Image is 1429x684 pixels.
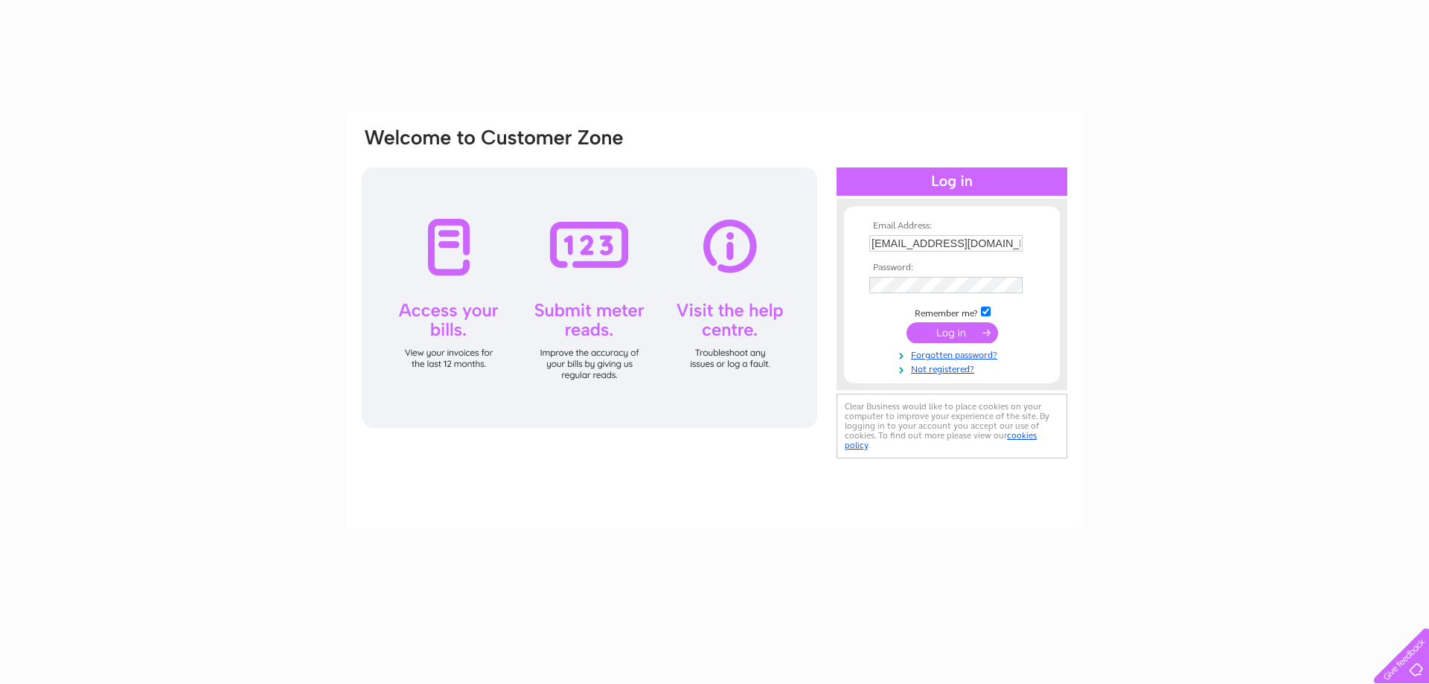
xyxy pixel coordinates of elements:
a: cookies policy [845,430,1037,450]
div: Clear Business would like to place cookies on your computer to improve your experience of the sit... [837,394,1067,458]
td: Remember me? [866,304,1038,319]
input: Submit [907,322,998,343]
th: Email Address: [866,221,1038,231]
th: Password: [866,263,1038,273]
a: Not registered? [869,361,1038,375]
a: Forgotten password? [869,347,1038,361]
